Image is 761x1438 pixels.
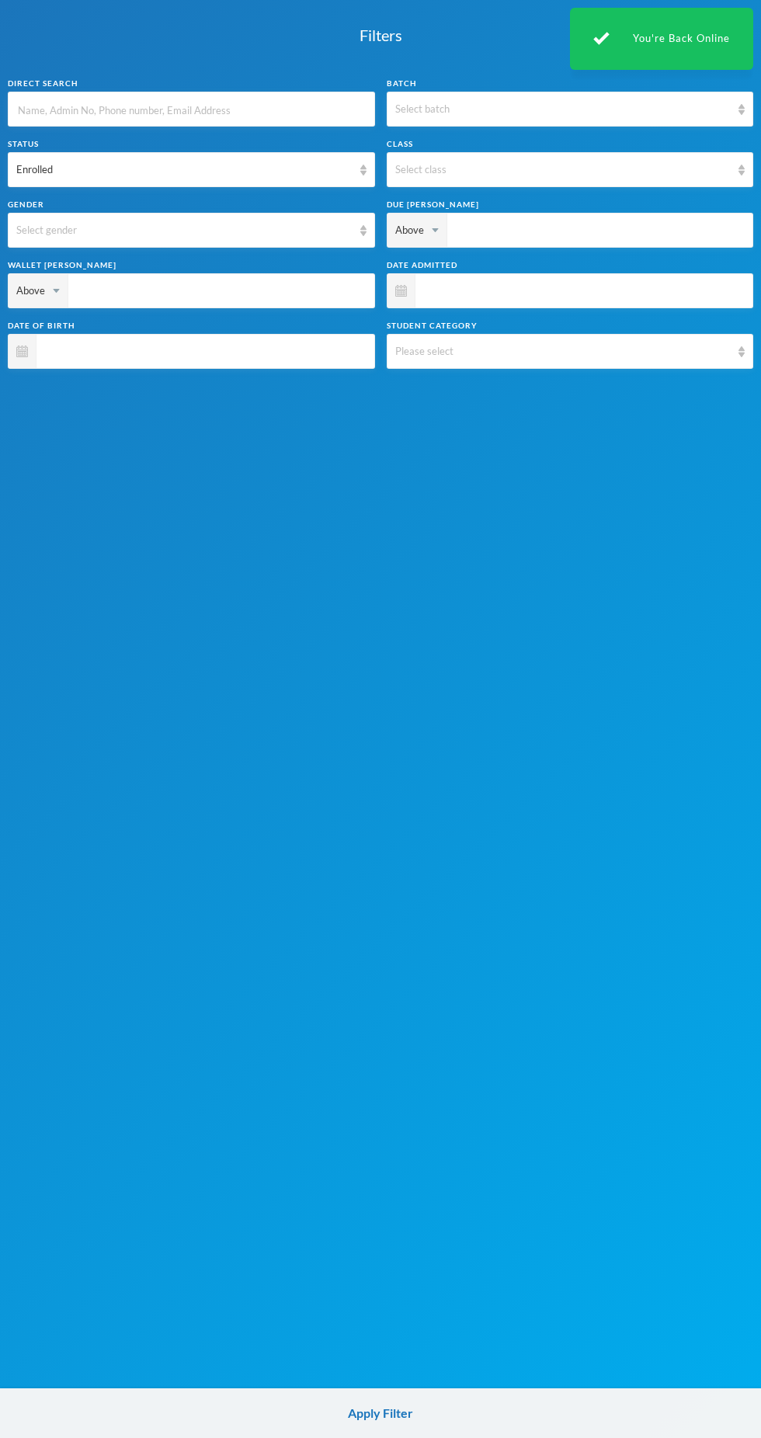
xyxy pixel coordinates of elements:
div: Status [8,138,375,150]
div: Above [387,214,447,247]
div: Wallet [PERSON_NAME] [8,259,375,271]
div: Enrolled [16,162,353,178]
div: You're Back Online [570,8,753,70]
div: Due [PERSON_NAME] [387,199,754,210]
div: Student Category [387,320,754,332]
div: Direct Search [8,78,375,89]
div: Date Admitted [387,259,754,271]
div: Select gender [16,223,353,238]
div: Gender [8,199,375,210]
div: Select batch [395,102,731,117]
div: Class [387,138,754,150]
div: Select class [395,162,731,178]
div: Date of Birth [8,320,375,332]
span: Please select [395,345,453,357]
div: Above [9,274,68,307]
div: Batch [387,78,754,89]
input: Name, Admin No, Phone number, Email Address [16,92,367,127]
